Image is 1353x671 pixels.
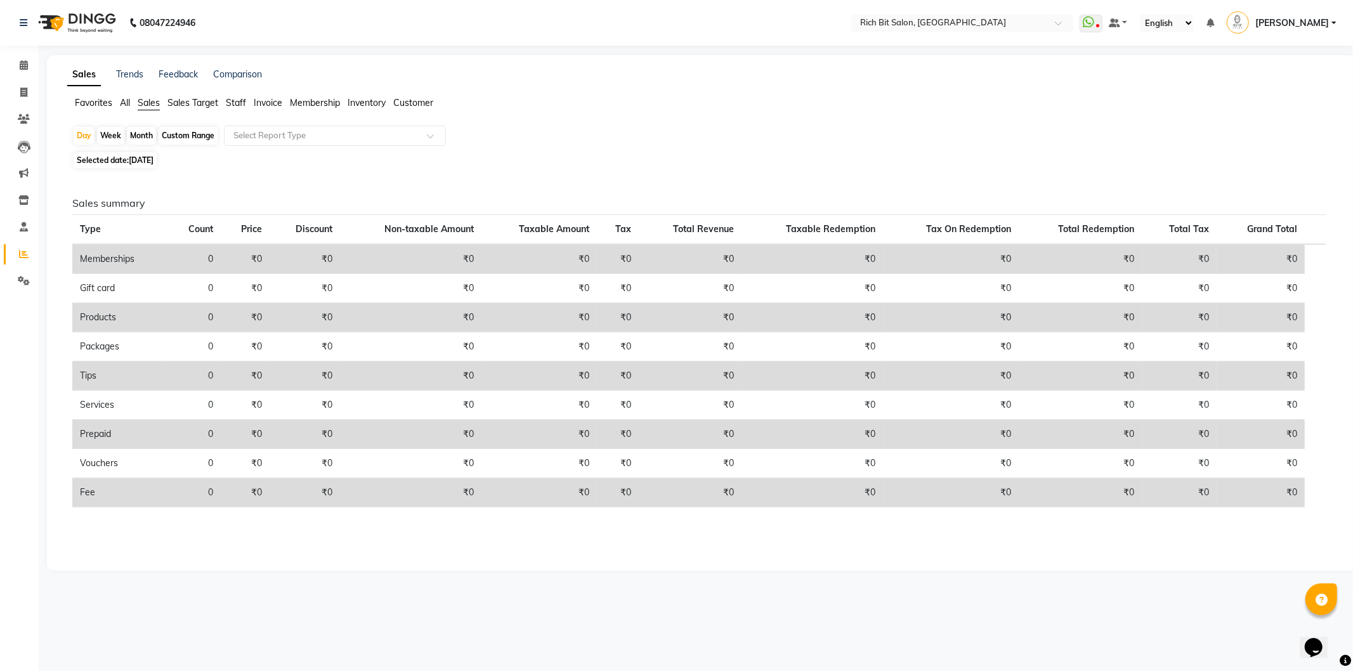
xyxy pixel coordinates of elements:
span: Non-taxable Amount [384,223,474,235]
td: ₹0 [742,274,884,303]
td: Vouchers [72,449,167,478]
td: ₹0 [221,449,270,478]
img: logo [32,5,119,41]
td: ₹0 [597,478,639,507]
td: ₹0 [1142,303,1217,332]
td: ₹0 [270,332,340,362]
td: ₹0 [639,274,742,303]
td: ₹0 [1142,244,1217,274]
span: Price [241,223,262,235]
td: ₹0 [639,303,742,332]
td: ₹0 [639,449,742,478]
td: ₹0 [1217,478,1305,507]
td: ₹0 [1142,420,1217,449]
td: ₹0 [1019,478,1142,507]
td: ₹0 [221,244,270,274]
td: ₹0 [221,332,270,362]
span: Tax [615,223,631,235]
td: ₹0 [221,274,270,303]
td: ₹0 [742,449,884,478]
td: ₹0 [481,303,597,332]
td: ₹0 [742,478,884,507]
td: ₹0 [481,449,597,478]
td: ₹0 [1019,303,1142,332]
td: Packages [72,332,167,362]
h6: Sales summary [72,197,1326,209]
div: Week [97,127,124,145]
span: Total Redemption [1059,223,1135,235]
td: ₹0 [742,362,884,391]
span: Invoice [254,97,282,108]
td: ₹0 [597,362,639,391]
span: Selected date: [74,152,157,168]
div: Custom Range [159,127,218,145]
span: Total Tax [1169,223,1209,235]
td: ₹0 [1019,332,1142,362]
td: 0 [167,244,221,274]
td: ₹0 [1142,332,1217,362]
td: 0 [167,478,221,507]
iframe: chat widget [1300,620,1340,658]
td: ₹0 [481,391,597,420]
span: Total Revenue [674,223,735,235]
td: ₹0 [481,244,597,274]
td: 0 [167,274,221,303]
td: ₹0 [340,391,481,420]
td: ₹0 [1019,274,1142,303]
td: ₹0 [481,362,597,391]
a: Feedback [159,68,198,80]
td: ₹0 [340,449,481,478]
td: ₹0 [597,244,639,274]
td: ₹0 [481,332,597,362]
td: ₹0 [340,303,481,332]
td: 0 [167,420,221,449]
td: ₹0 [1142,274,1217,303]
td: ₹0 [270,449,340,478]
td: ₹0 [1217,391,1305,420]
span: Staff [226,97,246,108]
span: Type [80,223,101,235]
span: [DATE] [129,155,154,165]
td: ₹0 [1217,449,1305,478]
td: ₹0 [340,244,481,274]
td: ₹0 [270,303,340,332]
td: ₹0 [597,449,639,478]
td: ₹0 [884,244,1019,274]
span: All [120,97,130,108]
td: ₹0 [597,391,639,420]
td: ₹0 [884,478,1019,507]
td: 0 [167,391,221,420]
td: ₹0 [639,420,742,449]
td: ₹0 [742,303,884,332]
td: ₹0 [221,391,270,420]
td: ₹0 [1217,244,1305,274]
span: Sales [138,97,160,108]
td: ₹0 [742,332,884,362]
td: ₹0 [597,303,639,332]
td: Fee [72,478,167,507]
td: ₹0 [884,274,1019,303]
td: ₹0 [1217,362,1305,391]
span: Count [188,223,213,235]
td: ₹0 [742,420,884,449]
td: ₹0 [742,391,884,420]
td: ₹0 [481,478,597,507]
td: ₹0 [1142,478,1217,507]
td: ₹0 [340,478,481,507]
td: Services [72,391,167,420]
span: Tax On Redemption [926,223,1011,235]
td: ₹0 [884,391,1019,420]
td: Tips [72,362,167,391]
td: ₹0 [639,244,742,274]
b: 08047224946 [140,5,195,41]
td: 0 [167,449,221,478]
span: Discount [296,223,332,235]
td: Products [72,303,167,332]
td: ₹0 [884,449,1019,478]
td: ₹0 [340,274,481,303]
td: ₹0 [1217,274,1305,303]
a: Sales [67,63,101,86]
img: Parimal Kadam [1227,11,1249,34]
td: ₹0 [597,420,639,449]
span: Favorites [75,97,112,108]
